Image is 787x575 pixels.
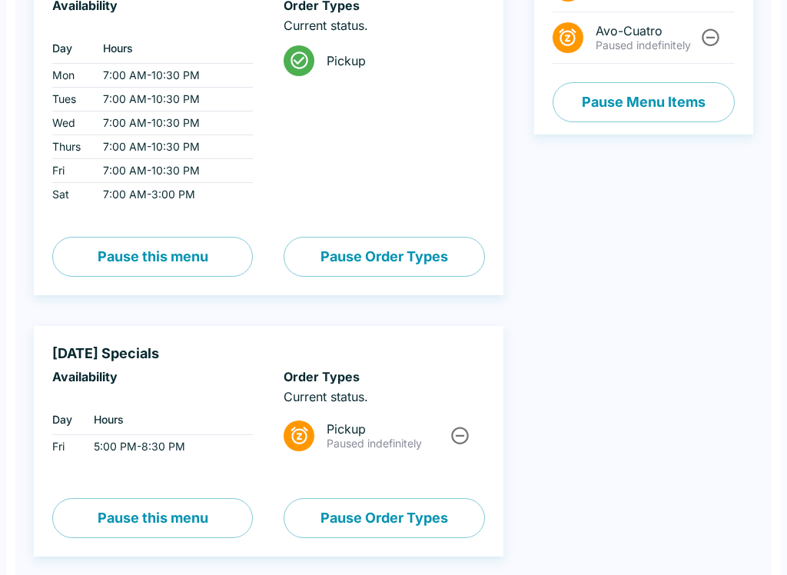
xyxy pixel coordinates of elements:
span: Pickup [327,53,472,68]
button: Unpause [696,23,725,52]
p: Paused indefinitely [596,38,698,52]
p: Paused indefinitely [327,437,447,450]
td: 7:00 AM - 10:30 PM [91,64,254,88]
td: Thurs [52,135,91,159]
td: Fri [52,435,81,459]
th: Day [52,33,91,64]
td: Tues [52,88,91,111]
p: Current status. [284,18,484,33]
th: Day [52,404,81,435]
button: Unpause [446,421,474,450]
td: Wed [52,111,91,135]
td: 7:00 AM - 10:30 PM [91,135,254,159]
td: 7:00 AM - 3:00 PM [91,183,254,207]
h6: Order Types [284,369,484,384]
button: Pause this menu [52,498,253,538]
th: Hours [81,404,253,435]
button: Pause Order Types [284,498,484,538]
button: Pause Menu Items [553,82,735,122]
p: ‏ [52,18,253,33]
td: 7:00 AM - 10:30 PM [91,88,254,111]
button: Pause Order Types [284,237,484,277]
p: Current status. [284,389,484,404]
td: Fri [52,159,91,183]
td: 5:00 PM - 8:30 PM [81,435,253,459]
p: ‏ [52,389,253,404]
button: Pause this menu [52,237,253,277]
span: Avo-Cuatro [596,23,698,38]
td: 7:00 AM - 10:30 PM [91,159,254,183]
h6: Availability [52,369,253,384]
th: Hours [91,33,254,64]
span: Pickup [327,421,447,437]
td: 7:00 AM - 10:30 PM [91,111,254,135]
td: Mon [52,64,91,88]
td: Sat [52,183,91,207]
